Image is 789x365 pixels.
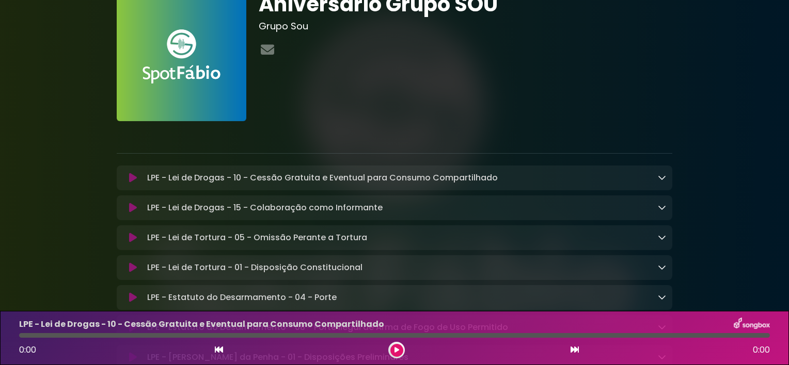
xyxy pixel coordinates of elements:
p: LPE - Lei de Tortura - 01 - Disposição Constitucional [147,261,362,274]
p: LPE - Lei de Tortura - 05 - Omissão Perante a Tortura [147,231,367,244]
h3: Grupo Sou [259,21,672,32]
span: 0:00 [19,344,36,356]
p: LPE - Estatuto do Desarmamento - 04 - Porte [147,291,337,304]
p: LPE - Lei de Drogas - 10 - Cessão Gratuita e Eventual para Consumo Compartilhado [147,172,498,184]
img: songbox-logo-white.png [734,318,770,331]
p: LPE - Lei de Drogas - 10 - Cessão Gratuita e Eventual para Consumo Compartilhado [19,318,384,330]
p: LPE - Lei de Drogas - 15 - Colaboração como Informante [147,202,383,214]
span: 0:00 [753,344,770,356]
